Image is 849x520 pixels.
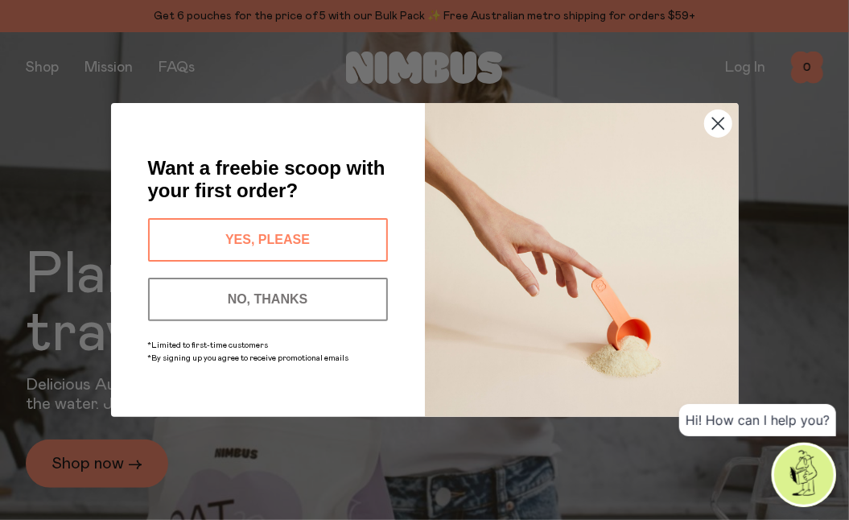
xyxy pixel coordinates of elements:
[774,445,834,505] img: agent
[425,103,739,417] img: c0d45117-8e62-4a02-9742-374a5db49d45.jpeg
[148,354,349,362] span: *By signing up you agree to receive promotional emails
[679,404,836,436] div: Hi! How can I help you?
[148,218,388,262] button: YES, PLEASE
[148,157,385,201] span: Want a freebie scoop with your first order?
[704,109,732,138] button: Close dialog
[148,341,269,349] span: *Limited to first-time customers
[148,278,388,321] button: NO, THANKS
